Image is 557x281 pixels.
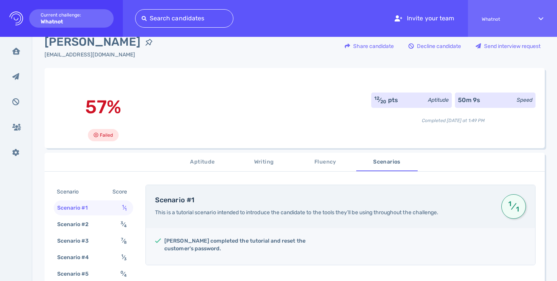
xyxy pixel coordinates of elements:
span: This is a tutorial scenario intended to introduce the candidate to the tools they’ll be using thr... [155,209,438,216]
sup: 7 [121,237,123,242]
div: Speed [517,96,532,104]
div: Scenario #4 [56,252,98,263]
span: Scenarios [361,157,413,167]
span: Writing [238,157,290,167]
div: Share candidate [341,37,398,55]
sub: 4 [124,273,127,278]
h5: [PERSON_NAME] completed the tutorial and reset the customer's password. [164,237,334,253]
div: Scenario #1 [56,202,97,213]
sub: 1 [514,208,520,210]
div: Send interview request [472,37,544,55]
button: Send interview request [471,37,545,55]
sub: 4 [124,223,127,228]
div: Aptitude [428,96,449,104]
span: ⁄ [121,254,127,261]
span: Fluency [299,157,352,167]
div: 50m 9s [458,96,480,105]
div: Scenario #3 [56,235,98,246]
sup: 1 [122,204,124,209]
sub: 1 [125,207,127,212]
span: Aptitude [177,157,229,167]
sub: 8 [124,240,127,245]
sup: 0 [121,270,123,275]
div: Completed [DATE] at 1:49 PM [371,111,536,124]
span: ⁄ [507,200,520,213]
sub: 20 [380,99,386,104]
span: [PERSON_NAME] [45,33,140,51]
span: ⁄ [121,221,127,228]
sup: 1 [507,203,513,205]
div: Scenario #2 [56,219,98,230]
button: Share candidate [340,37,398,55]
span: Failed [100,131,113,140]
h4: Scenario #1 [155,196,492,205]
span: ⁄ [121,238,127,244]
sub: 3 [124,256,127,261]
button: Decline candidate [404,37,465,55]
sup: 3 [121,220,123,225]
span: 57% [85,96,121,118]
div: Scenario #5 [56,268,98,279]
div: ⁄ pts [374,96,398,105]
sup: 12 [374,96,379,101]
sup: 1 [121,253,123,258]
span: ⁄ [121,271,127,277]
div: Scenario [55,186,88,197]
div: Score [111,186,132,197]
span: Whatnot [482,17,525,22]
div: Click to copy the email address [45,51,157,59]
span: ⁄ [122,205,127,211]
